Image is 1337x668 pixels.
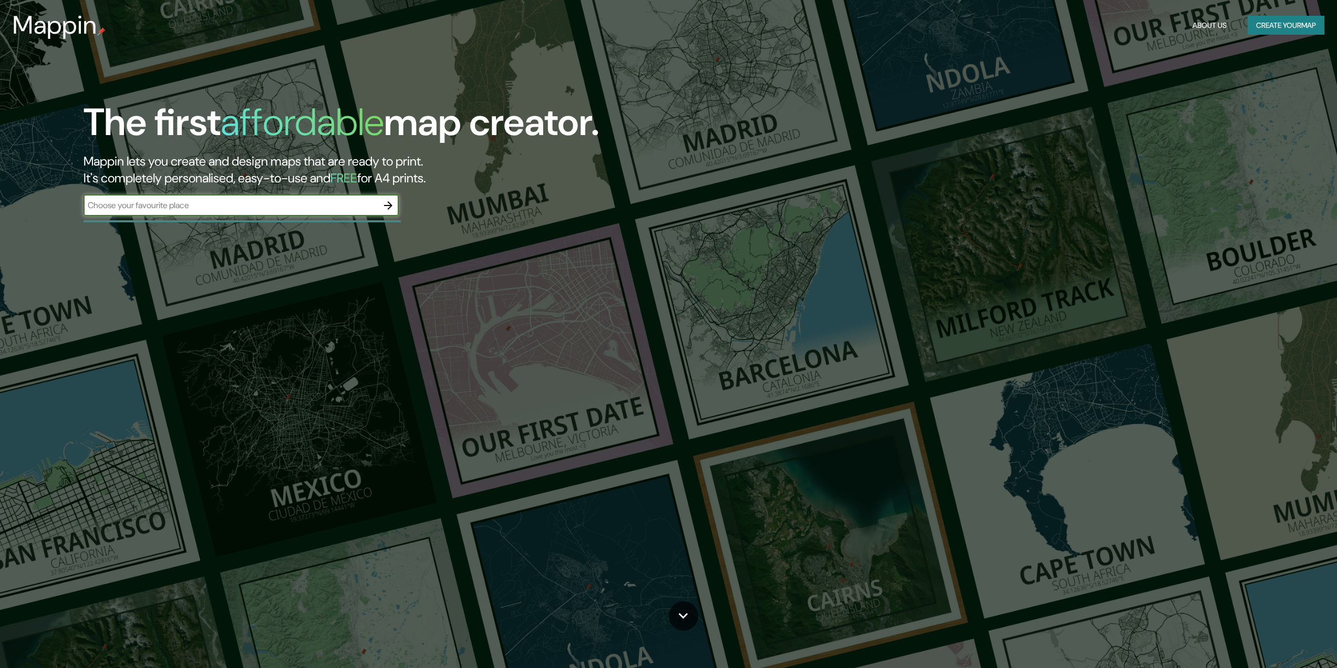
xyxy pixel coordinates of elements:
[330,170,357,186] h5: FREE
[84,100,599,153] h1: The first map creator.
[221,98,384,147] h1: affordable
[1243,627,1325,656] iframe: Help widget launcher
[1188,16,1231,35] button: About Us
[13,11,97,40] h3: Mappin
[1248,16,1324,35] button: Create yourmap
[84,153,752,187] h2: Mappin lets you create and design maps that are ready to print. It's completely personalised, eas...
[84,199,378,211] input: Choose your favourite place
[97,27,106,36] img: mappin-pin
